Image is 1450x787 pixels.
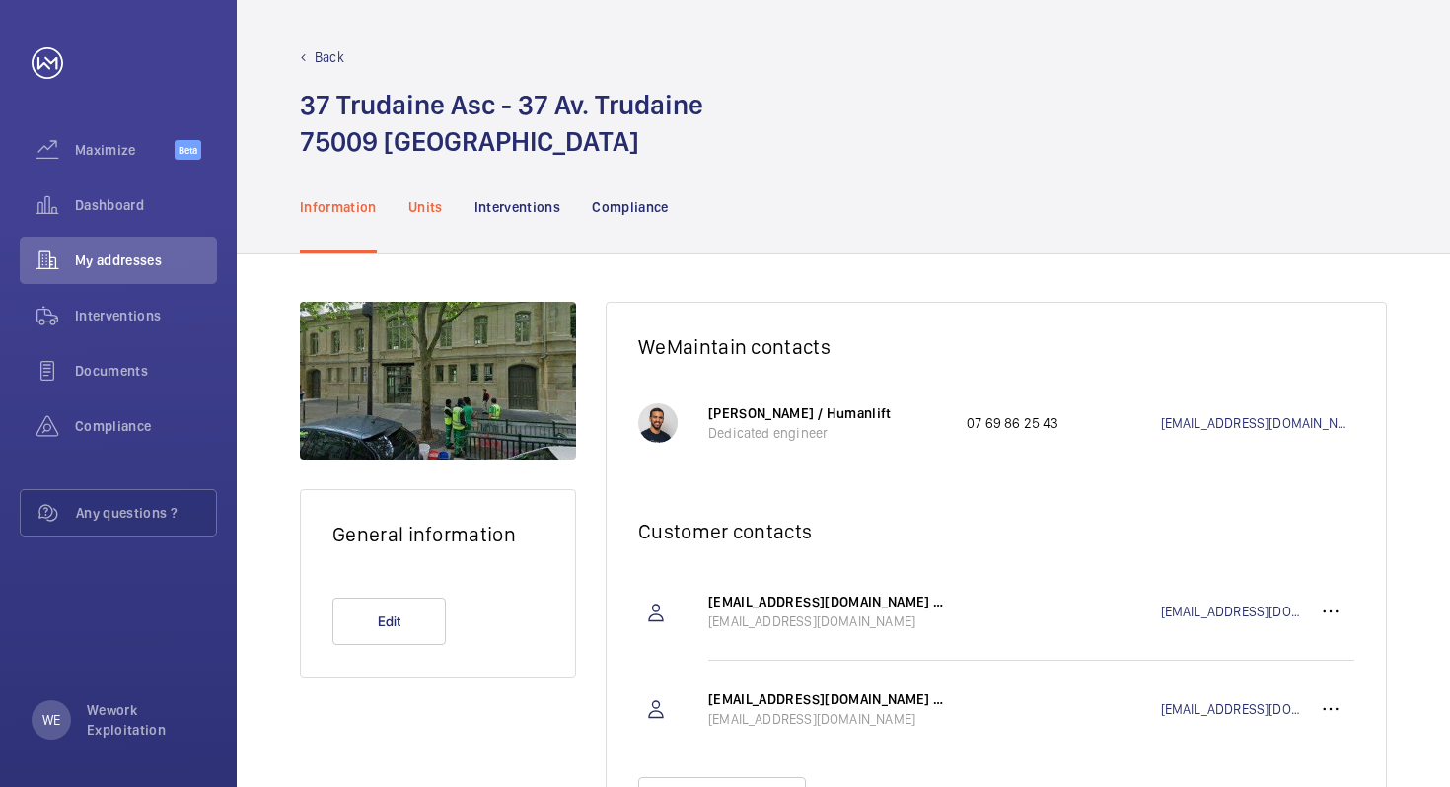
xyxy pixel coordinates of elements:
h2: General information [332,522,544,546]
p: Information [300,197,377,217]
span: Dashboard [75,195,217,215]
p: [PERSON_NAME] / Humanlift [708,403,947,423]
span: Compliance [75,416,217,436]
a: [EMAIL_ADDRESS][DOMAIN_NAME] [1161,602,1308,621]
span: My addresses [75,250,217,270]
p: Dedicated engineer [708,423,947,443]
p: WE [42,710,60,730]
h2: WeMaintain contacts [638,334,1354,359]
a: [EMAIL_ADDRESS][DOMAIN_NAME] [1161,413,1355,433]
p: [EMAIL_ADDRESS][DOMAIN_NAME] [EMAIL_ADDRESS][DOMAIN_NAME] [708,689,947,709]
span: Maximize [75,140,175,160]
p: [EMAIL_ADDRESS][DOMAIN_NAME] [708,611,947,631]
p: Wework Exploitation [87,700,205,740]
span: Interventions [75,306,217,325]
h1: 37 Trudaine Asc - 37 Av. Trudaine 75009 [GEOGRAPHIC_DATA] [300,87,703,160]
p: Units [408,197,443,217]
p: [EMAIL_ADDRESS][DOMAIN_NAME] [708,709,947,729]
span: Any questions ? [76,503,216,523]
button: Edit [332,598,446,645]
h2: Customer contacts [638,519,1354,543]
a: [EMAIL_ADDRESS][DOMAIN_NAME] [1161,699,1308,719]
p: 07 69 86 25 43 [967,413,1161,433]
p: Back [315,47,344,67]
span: Beta [175,140,201,160]
p: [EMAIL_ADDRESS][DOMAIN_NAME] [EMAIL_ADDRESS][DOMAIN_NAME] [708,592,947,611]
span: Documents [75,361,217,381]
p: Interventions [474,197,561,217]
p: Compliance [592,197,669,217]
